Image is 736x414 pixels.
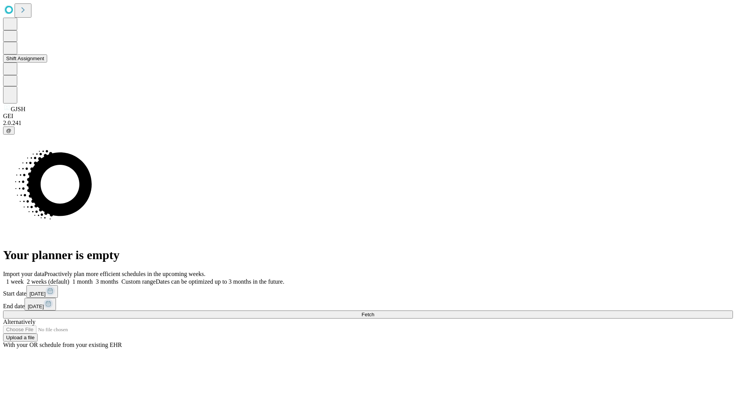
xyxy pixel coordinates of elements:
[3,298,733,310] div: End date
[26,285,58,298] button: [DATE]
[11,106,25,112] span: GJSH
[96,278,118,285] span: 3 months
[3,319,35,325] span: Alternatively
[122,278,156,285] span: Custom range
[6,278,24,285] span: 1 week
[27,278,69,285] span: 2 weeks (default)
[156,278,284,285] span: Dates can be optimized up to 3 months in the future.
[3,127,15,135] button: @
[72,278,93,285] span: 1 month
[3,54,47,62] button: Shift Assignment
[44,271,205,277] span: Proactively plan more efficient schedules in the upcoming weeks.
[3,248,733,262] h1: Your planner is empty
[3,342,122,348] span: With your OR schedule from your existing EHR
[25,298,56,310] button: [DATE]
[361,312,374,317] span: Fetch
[3,113,733,120] div: GEI
[3,120,733,127] div: 2.0.241
[30,291,46,297] span: [DATE]
[28,304,44,309] span: [DATE]
[3,310,733,319] button: Fetch
[3,333,38,342] button: Upload a file
[3,285,733,298] div: Start date
[3,271,44,277] span: Import your data
[6,128,11,133] span: @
